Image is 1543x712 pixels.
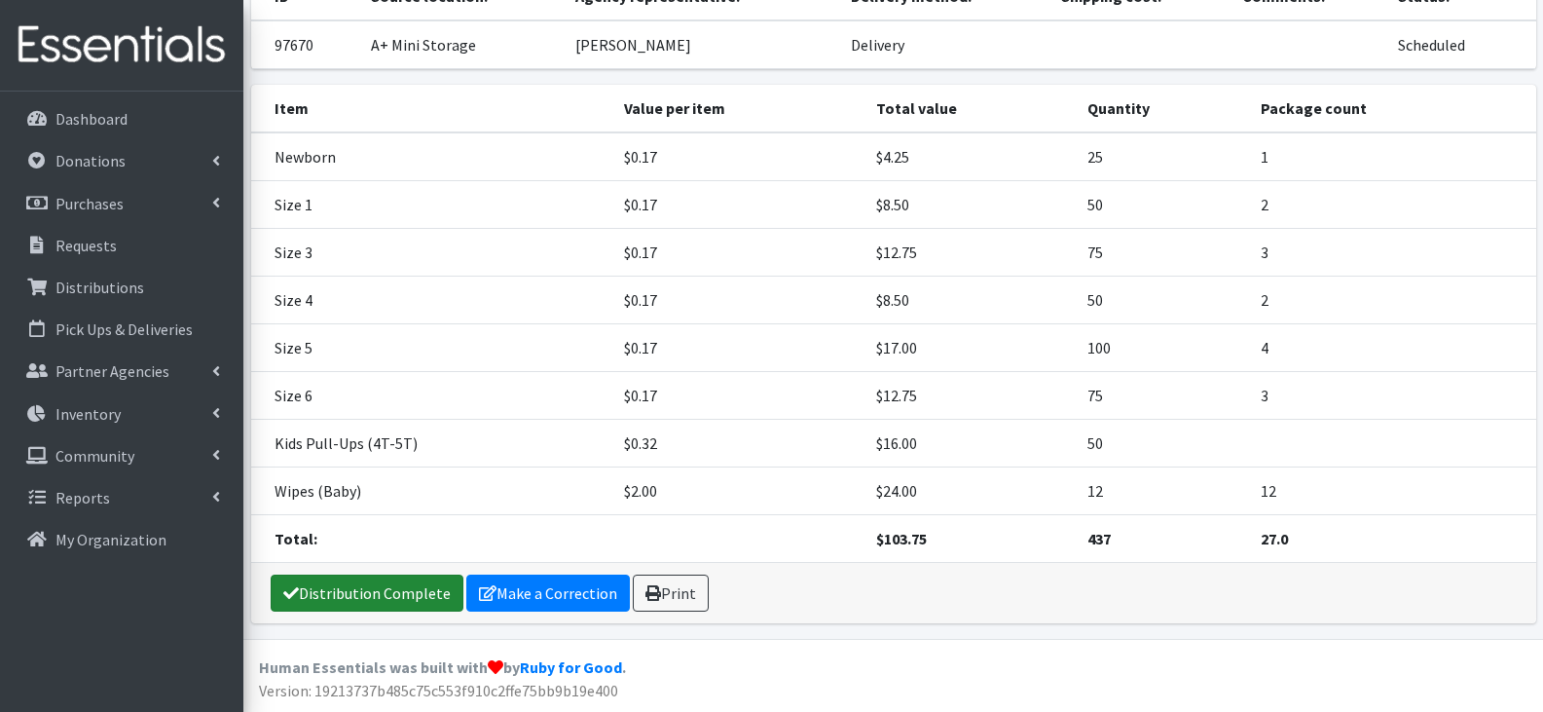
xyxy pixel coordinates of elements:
th: Package count [1249,85,1535,132]
a: Inventory [8,394,236,433]
p: Requests [55,236,117,255]
strong: Human Essentials was built with by . [259,657,626,677]
td: 2 [1249,180,1535,228]
a: Reports [8,478,236,517]
a: Requests [8,226,236,265]
a: Ruby for Good [520,657,622,677]
td: $24.00 [864,467,1076,514]
img: HumanEssentials [8,13,236,78]
strong: $103.75 [876,529,927,548]
p: Inventory [55,404,121,424]
td: $4.25 [864,132,1076,181]
strong: Total: [275,529,317,548]
td: $0.17 [612,228,865,276]
td: 50 [1076,276,1249,323]
td: $12.75 [864,228,1076,276]
td: Newborn [251,132,612,181]
td: 2 [1249,276,1535,323]
p: My Organization [55,530,166,549]
td: Size 5 [251,323,612,371]
td: 50 [1076,180,1249,228]
span: Version: 19213737b485c75c553f910c2ffe75bb9b19e400 [259,681,618,700]
strong: 27.0 [1261,529,1288,548]
td: Kids Pull-Ups (4T-5T) [251,419,612,467]
td: $0.17 [612,276,865,323]
a: Distributions [8,268,236,307]
a: Purchases [8,184,236,223]
td: Delivery [839,20,1050,69]
td: $16.00 [864,419,1076,467]
a: Distribution Complete [271,575,463,612]
td: 3 [1249,228,1535,276]
td: $0.17 [612,371,865,419]
td: Wipes (Baby) [251,467,612,514]
td: 12 [1076,467,1249,514]
th: Item [251,85,612,132]
a: Print [633,575,709,612]
td: 75 [1076,371,1249,419]
th: Total value [864,85,1076,132]
td: Size 4 [251,276,612,323]
td: $2.00 [612,467,865,514]
td: 50 [1076,419,1249,467]
td: $0.17 [612,323,865,371]
td: 25 [1076,132,1249,181]
strong: 437 [1087,529,1111,548]
td: $12.75 [864,371,1076,419]
td: [PERSON_NAME] [564,20,838,69]
td: 100 [1076,323,1249,371]
p: Donations [55,151,126,170]
td: Size 3 [251,228,612,276]
td: $0.17 [612,180,865,228]
td: 3 [1249,371,1535,419]
td: Size 1 [251,180,612,228]
a: Make a Correction [466,575,630,612]
td: 97670 [251,20,359,69]
td: $0.32 [612,419,865,467]
td: $8.50 [864,276,1076,323]
a: Pick Ups & Deliveries [8,310,236,349]
td: 75 [1076,228,1249,276]
a: My Organization [8,520,236,559]
th: Value per item [612,85,865,132]
a: Partner Agencies [8,352,236,391]
p: Community [55,446,134,466]
td: Size 6 [251,371,612,419]
p: Purchases [55,194,124,213]
td: A+ Mini Storage [359,20,565,69]
p: Distributions [55,278,144,297]
p: Dashboard [55,109,128,129]
p: Reports [55,488,110,507]
td: Scheduled [1386,20,1536,69]
td: 12 [1249,467,1535,514]
td: $8.50 [864,180,1076,228]
th: Quantity [1076,85,1249,132]
a: Dashboard [8,99,236,138]
td: 1 [1249,132,1535,181]
td: $17.00 [864,323,1076,371]
p: Partner Agencies [55,361,169,381]
td: 4 [1249,323,1535,371]
p: Pick Ups & Deliveries [55,319,193,339]
a: Donations [8,141,236,180]
a: Community [8,436,236,475]
td: $0.17 [612,132,865,181]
